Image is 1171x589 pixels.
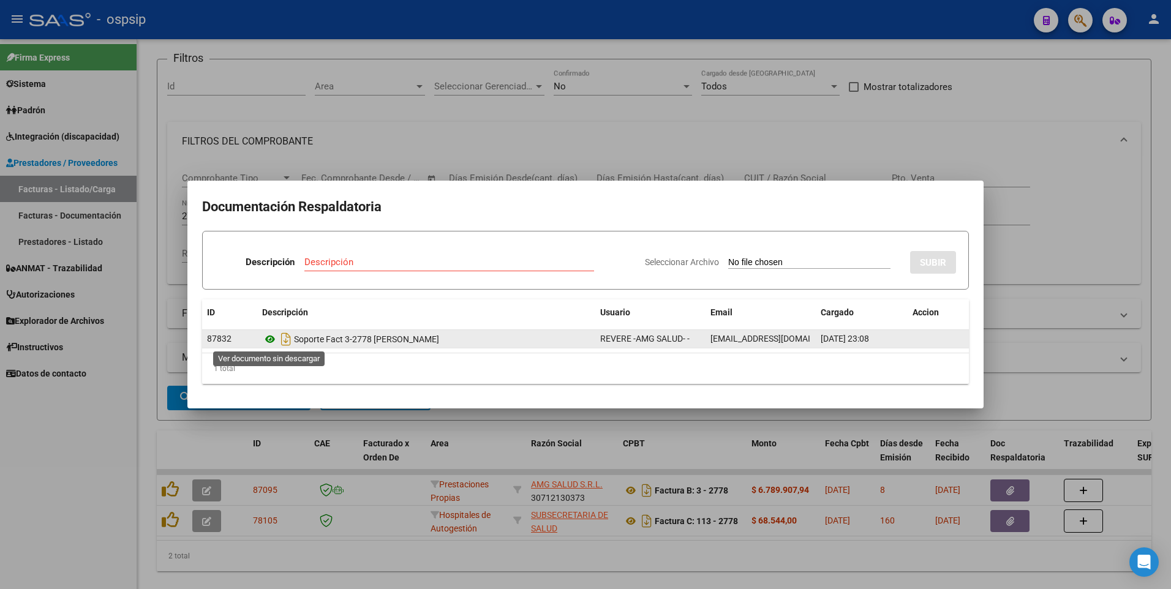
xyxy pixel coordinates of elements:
[706,299,816,326] datatable-header-cell: Email
[202,195,969,219] h2: Documentación Respaldatoria
[645,257,719,267] span: Seleccionar Archivo
[202,299,257,326] datatable-header-cell: ID
[262,307,308,317] span: Descripción
[207,334,232,343] span: 87832
[920,257,946,268] span: SUBIR
[913,307,939,317] span: Accion
[816,299,908,326] datatable-header-cell: Cargado
[1129,547,1159,577] div: Open Intercom Messenger
[710,334,846,343] span: [EMAIL_ADDRESS][DOMAIN_NAME]
[278,329,294,349] i: Descargar documento
[207,307,215,317] span: ID
[910,251,956,274] button: SUBIR
[710,307,732,317] span: Email
[821,307,854,317] span: Cargado
[908,299,969,326] datatable-header-cell: Accion
[262,329,590,349] div: Soporte Fact 3-2778 [PERSON_NAME]
[821,334,869,343] span: [DATE] 23:08
[246,255,295,269] p: Descripción
[600,307,630,317] span: Usuario
[595,299,706,326] datatable-header-cell: Usuario
[202,353,969,384] div: 1 total
[600,334,690,343] span: REVERE -AMG SALUD- -
[257,299,595,326] datatable-header-cell: Descripción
